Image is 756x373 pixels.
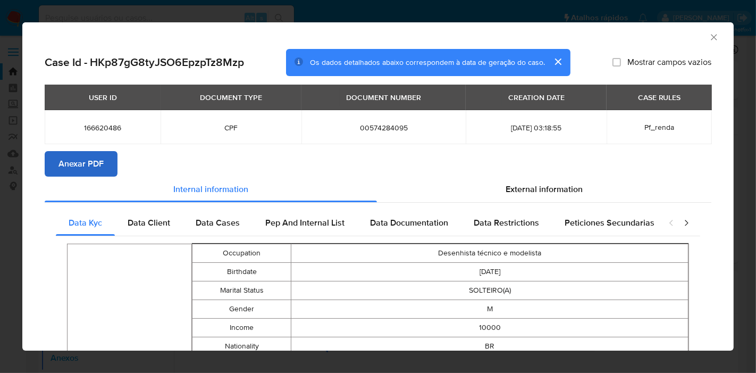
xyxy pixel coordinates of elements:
td: Nationality [192,337,291,355]
button: Fechar a janela [709,32,718,42]
td: Income [192,318,291,337]
td: Birthdate [192,262,291,281]
span: Data Cases [196,217,240,229]
div: CREATION DATE [502,88,571,106]
span: Peticiones Secundarias [565,217,654,229]
div: DOCUMENT TYPE [194,88,268,106]
td: 10000 [291,318,688,337]
span: Pf_renda [644,122,674,132]
span: 00574284095 [314,123,453,132]
td: SOLTEIRO(A) [291,281,688,300]
span: External information [506,183,583,195]
span: 166620486 [57,123,148,132]
div: Detailed internal info [56,210,658,236]
button: Anexar PDF [45,151,117,177]
div: Detailed info [45,177,711,202]
span: Pep And Internal List [265,217,345,229]
span: [DATE] 03:18:55 [478,123,594,132]
span: Data Restrictions [474,217,539,229]
td: Desenhista técnico e modelista [291,244,688,262]
td: [DATE] [291,262,688,281]
span: CPF [173,123,289,132]
input: Mostrar campos vazios [612,58,621,67]
span: Mostrar campos vazios [627,57,711,68]
td: Occupation [192,244,291,262]
td: Gender [192,300,291,318]
td: Marital Status [192,281,291,300]
div: DOCUMENT NUMBER [340,88,427,106]
span: Data Client [128,217,170,229]
span: Data Documentation [370,217,448,229]
div: closure-recommendation-modal [22,22,734,351]
h2: Case Id - HKp87gG8tyJSO6EpzpTz8Mzp [45,55,244,69]
span: Data Kyc [69,217,102,229]
span: Anexar PDF [58,152,104,176]
div: CASE RULES [632,88,687,106]
button: cerrar [545,49,570,74]
span: Os dados detalhados abaixo correspondem à data de geração do caso. [310,57,545,68]
td: M [291,300,688,318]
span: Internal information [173,183,248,195]
td: BR [291,337,688,355]
div: USER ID [82,88,123,106]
